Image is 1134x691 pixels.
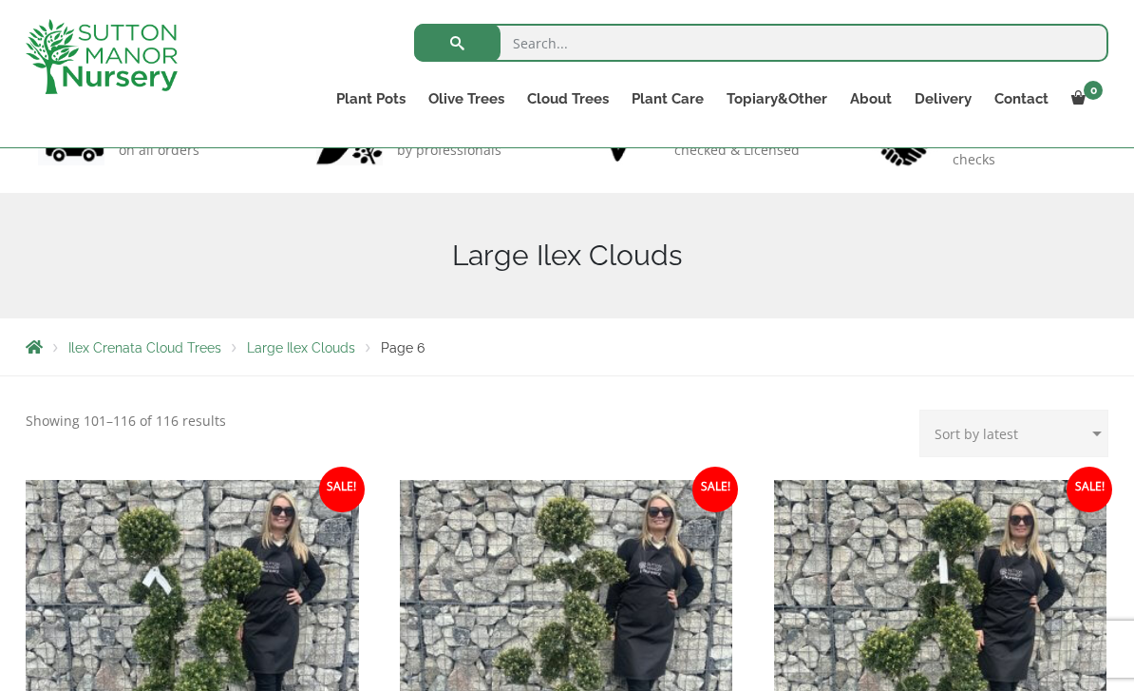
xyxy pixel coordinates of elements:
p: by professionals [397,141,501,160]
span: Sale! [319,467,365,512]
a: Large Ilex Clouds [247,340,355,355]
nav: Breadcrumbs [26,339,1108,355]
a: 0 [1060,86,1108,112]
span: Sale! [1067,467,1112,512]
img: logo [26,19,178,94]
a: Plant Care [620,86,715,112]
a: Topiary&Other [715,86,839,112]
a: Delivery [903,86,983,112]
a: Olive Trees [417,86,516,112]
span: Page 6 [381,340,425,355]
a: Contact [983,86,1060,112]
p: consistent price checks [953,131,1097,169]
a: About [839,86,903,112]
input: Search... [414,24,1108,62]
p: checked & Licensed [674,141,800,160]
span: Sale! [692,467,738,512]
span: 0 [1084,81,1103,100]
a: Ilex Crenata Cloud Trees [68,340,221,355]
h1: Large Ilex Clouds [26,239,1108,273]
p: Showing 101–116 of 116 results [26,410,226,432]
select: Shop order [919,410,1108,457]
a: Cloud Trees [516,86,620,112]
p: on all orders [119,141,214,160]
a: Plant Pots [325,86,417,112]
